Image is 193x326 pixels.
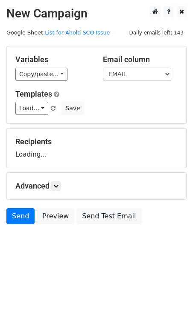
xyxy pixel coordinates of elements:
[45,29,110,36] a: List for Ahold SCO Issue
[15,68,67,81] a: Copy/paste...
[37,208,74,224] a: Preview
[103,55,178,64] h5: Email column
[6,29,110,36] small: Google Sheet:
[126,29,187,36] a: Daily emails left: 143
[15,102,48,115] a: Load...
[126,28,187,37] span: Daily emails left: 143
[6,6,187,21] h2: New Campaign
[15,137,178,159] div: Loading...
[15,181,178,191] h5: Advanced
[61,102,84,115] button: Save
[15,55,90,64] h5: Variables
[76,208,141,224] a: Send Test Email
[15,137,178,146] h5: Recipients
[15,89,52,98] a: Templates
[6,208,35,224] a: Send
